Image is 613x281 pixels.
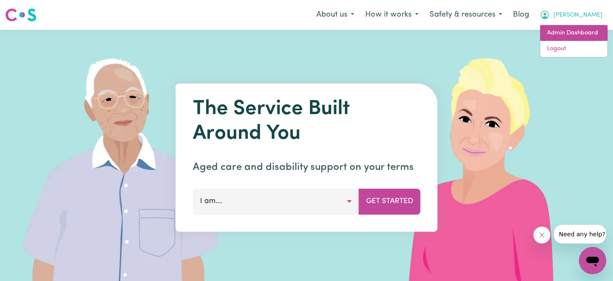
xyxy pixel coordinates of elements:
iframe: Close message [533,227,550,244]
a: Admin Dashboard [540,25,607,41]
a: Logout [540,41,607,57]
button: How it works [360,6,424,24]
button: My Account [534,6,608,24]
button: About us [311,6,360,24]
button: I am... [193,189,359,214]
iframe: Message from company [554,225,606,244]
h1: The Service Built Around You [193,97,421,146]
div: My Account [540,25,608,57]
span: [PERSON_NAME] [553,11,602,20]
img: Careseekers logo [5,7,37,23]
button: Safety & resources [424,6,508,24]
a: Careseekers logo [5,5,37,25]
p: Aged care and disability support on your terms [193,160,421,175]
a: Blog [508,6,534,24]
iframe: Button to launch messaging window [579,247,606,274]
button: Get Started [359,189,421,214]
